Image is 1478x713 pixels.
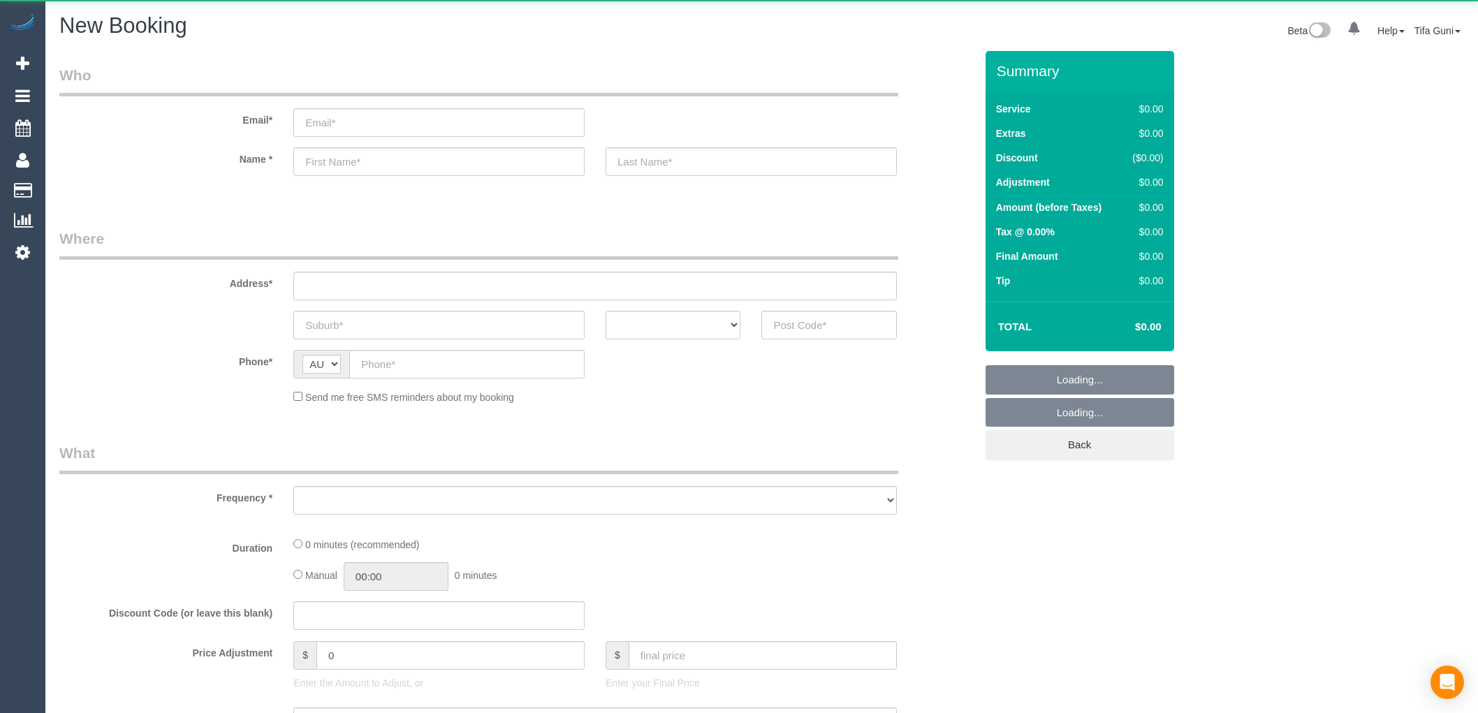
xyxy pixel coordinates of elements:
legend: Where [59,228,898,260]
a: Back [986,430,1174,460]
input: Phone* [349,350,585,378]
a: Tifa Guni [1414,25,1461,36]
label: Address* [49,272,283,291]
input: Last Name* [606,147,897,176]
label: Amount (before Taxes) [996,200,1102,214]
label: Phone* [49,350,283,369]
div: $0.00 [1127,249,1164,263]
legend: Who [59,65,898,96]
div: $0.00 [1127,225,1164,239]
input: Suburb* [293,311,585,339]
input: Post Code* [761,311,896,339]
span: Send me free SMS reminders about my booking [305,392,514,403]
div: $0.00 [1127,102,1164,116]
label: Adjustment [996,175,1050,189]
span: $ [293,641,316,670]
div: $0.00 [1127,175,1164,189]
label: Duration [49,536,283,555]
label: Name * [49,147,283,166]
label: Final Amount [996,249,1058,263]
p: Enter the Amount to Adjust, or [293,676,585,690]
label: Tax @ 0.00% [996,225,1055,239]
label: Discount [996,151,1038,165]
label: Frequency * [49,486,283,505]
img: Automaid Logo [8,14,36,34]
span: New Booking [59,13,187,38]
div: $0.00 [1127,274,1164,288]
label: Tip [996,274,1011,288]
label: Email* [49,108,283,127]
div: Open Intercom Messenger [1431,666,1464,699]
input: final price [629,641,897,670]
h4: $0.00 [1093,321,1161,333]
div: ($0.00) [1127,151,1164,165]
span: 0 minutes (recommended) [305,539,419,550]
strong: Total [998,321,1032,332]
div: $0.00 [1127,200,1164,214]
label: Extras [996,126,1026,140]
label: Discount Code (or leave this blank) [49,601,283,620]
img: New interface [1308,22,1331,41]
legend: What [59,443,898,474]
label: Price Adjustment [49,641,283,660]
h3: Summary [997,63,1167,79]
a: Beta [1287,25,1331,36]
span: 0 minutes [455,570,497,581]
input: Email* [293,108,585,137]
p: Enter your Final Price [606,676,897,690]
div: $0.00 [1127,126,1164,140]
span: Manual [305,570,337,581]
label: Service [996,102,1031,116]
input: First Name* [293,147,585,176]
a: Help [1377,25,1405,36]
span: $ [606,641,629,670]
